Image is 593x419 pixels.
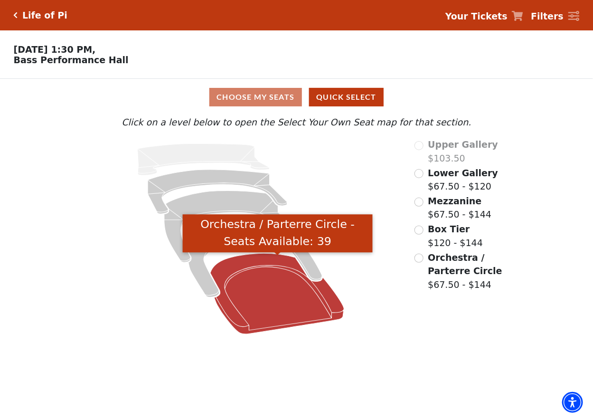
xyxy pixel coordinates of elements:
span: Orchestra / Parterre Circle [428,252,502,276]
p: Click on a level below to open the Select Your Own Seat map for that section. [81,115,512,129]
strong: Your Tickets [445,11,508,21]
h5: Life of Pi [22,10,67,21]
a: Click here to go back to filters [14,12,18,19]
input: Mezzanine$67.50 - $144 [414,198,424,207]
a: Your Tickets [445,10,523,23]
div: Accessibility Menu [562,392,583,413]
span: Mezzanine [428,196,481,206]
span: Lower Gallery [428,168,498,178]
label: $103.50 [428,138,498,165]
input: Box Tier$120 - $144 [414,226,424,235]
a: Filters [531,10,579,23]
path: Lower Gallery - Seats Available: 107 [148,170,288,214]
path: Orchestra / Parterre Circle - Seats Available: 39 [210,254,344,334]
label: $67.50 - $120 [428,166,498,193]
path: Upper Gallery - Seats Available: 0 [138,144,270,176]
div: Orchestra / Parterre Circle - Seats Available: 39 [183,214,373,253]
span: Upper Gallery [428,139,498,150]
label: $67.50 - $144 [428,251,512,292]
button: Quick Select [309,88,384,106]
label: $120 - $144 [428,222,483,249]
strong: Filters [531,11,564,21]
input: Lower Gallery$67.50 - $120 [414,169,424,178]
span: Box Tier [428,224,470,234]
input: Orchestra / Parterre Circle$67.50 - $144 [414,254,424,263]
label: $67.50 - $144 [428,194,491,221]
